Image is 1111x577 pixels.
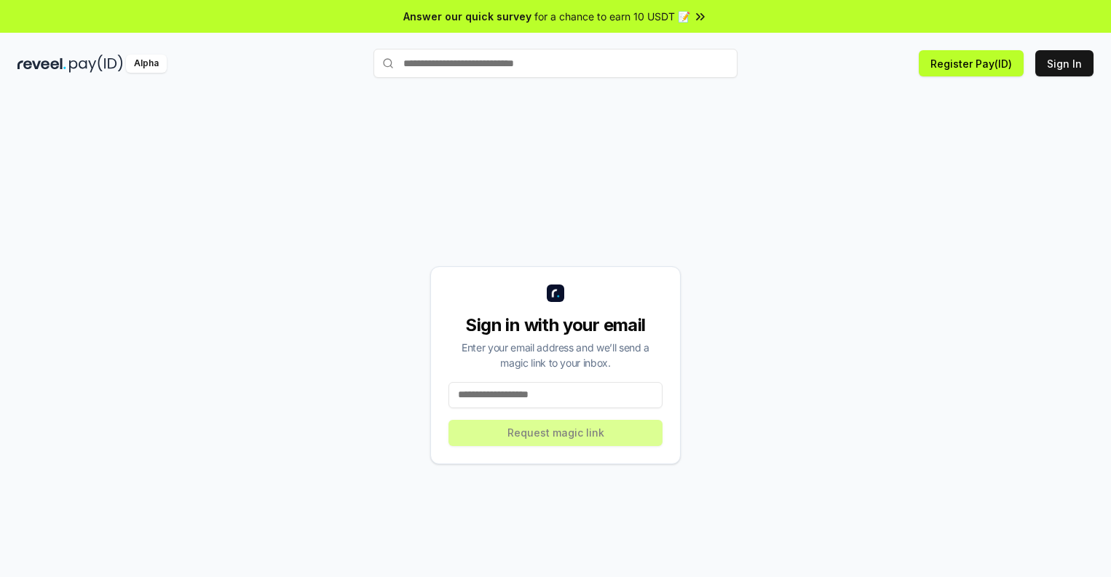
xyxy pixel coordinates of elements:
span: Answer our quick survey [403,9,531,24]
div: Sign in with your email [448,314,663,337]
img: reveel_dark [17,55,66,73]
span: for a chance to earn 10 USDT 📝 [534,9,690,24]
img: logo_small [547,284,564,302]
img: pay_id [69,55,123,73]
div: Alpha [126,55,167,73]
div: Enter your email address and we’ll send a magic link to your inbox. [448,340,663,370]
button: Register Pay(ID) [919,50,1024,76]
button: Sign In [1035,50,1094,76]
